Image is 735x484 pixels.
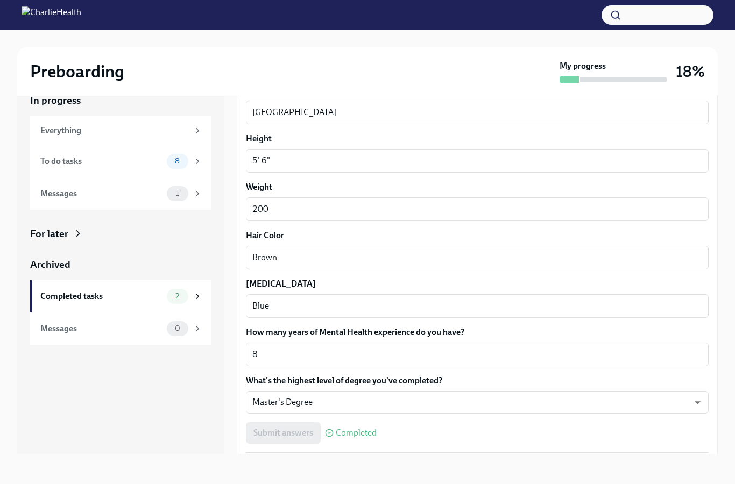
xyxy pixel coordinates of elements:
label: Hair Color [246,230,709,241]
textarea: Blue [252,300,702,312]
span: 8 [168,157,186,165]
a: Completed tasks2 [30,280,211,312]
label: Weight [246,181,709,193]
h3: 18% [676,62,705,81]
span: Completed [336,429,377,437]
a: For later [30,227,211,241]
h2: Preboarding [30,61,124,82]
textarea: [GEOGRAPHIC_DATA] [252,106,702,119]
label: How many years of Mental Health experience do you have? [246,326,709,338]
div: For later [30,227,68,241]
textarea: 5' 6" [252,154,702,167]
a: Messages1 [30,177,211,210]
a: To do tasks8 [30,145,211,177]
div: To do tasks [40,155,162,167]
a: In progress [30,94,211,108]
span: 2 [169,292,186,300]
div: Everything [40,125,188,137]
textarea: 200 [252,203,702,216]
span: 0 [168,324,187,332]
span: 1 [169,189,186,197]
div: Completed tasks [40,290,162,302]
label: Height [246,133,709,145]
label: What's the highest level of degree you've completed? [246,375,709,387]
a: Archived [30,258,211,272]
label: [MEDICAL_DATA] [246,278,709,290]
strong: My progress [560,60,606,72]
div: Messages [40,323,162,334]
img: CharlieHealth [22,6,81,24]
a: Messages0 [30,312,211,345]
a: Everything [30,116,211,145]
textarea: 8 [252,348,702,361]
div: Messages [40,188,162,200]
div: Master's Degree [246,391,709,414]
textarea: Brown [252,251,702,264]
